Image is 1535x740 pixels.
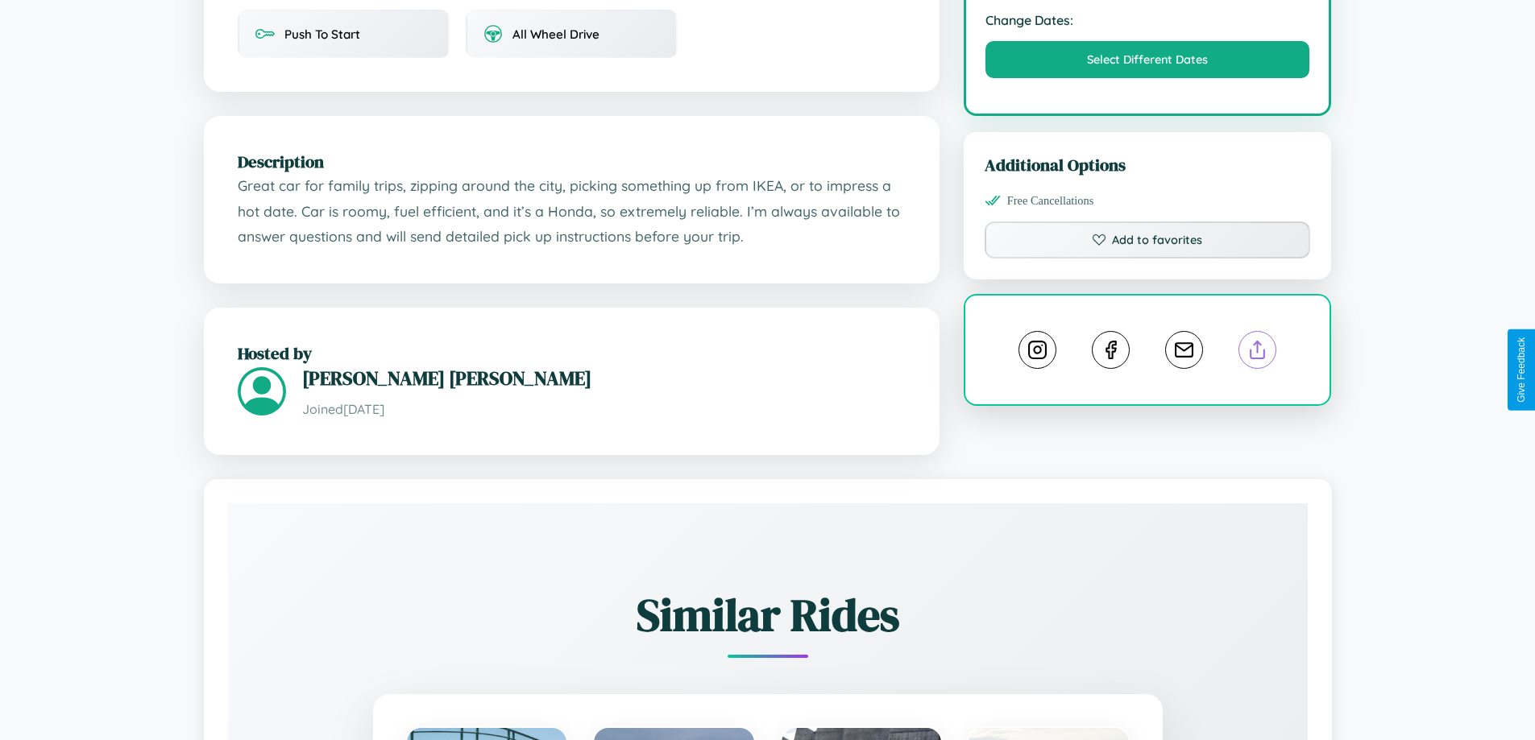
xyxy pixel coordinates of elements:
h2: Description [238,150,906,173]
span: Free Cancellations [1007,194,1094,208]
strong: Change Dates: [985,12,1310,28]
h2: Hosted by [238,341,906,365]
div: Give Feedback [1516,337,1527,403]
span: Push To Start [284,27,360,42]
button: Select Different Dates [985,41,1310,78]
button: Add to favorites [985,221,1311,258]
h3: Additional Options [985,153,1311,176]
h2: Similar Rides [284,584,1251,646]
p: Great car for family trips, zipping around the city, picking something up from IKEA, or to impres... [238,173,906,250]
p: Joined [DATE] [302,398,906,421]
h3: [PERSON_NAME] [PERSON_NAME] [302,365,906,391]
span: All Wheel Drive [512,27,599,42]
